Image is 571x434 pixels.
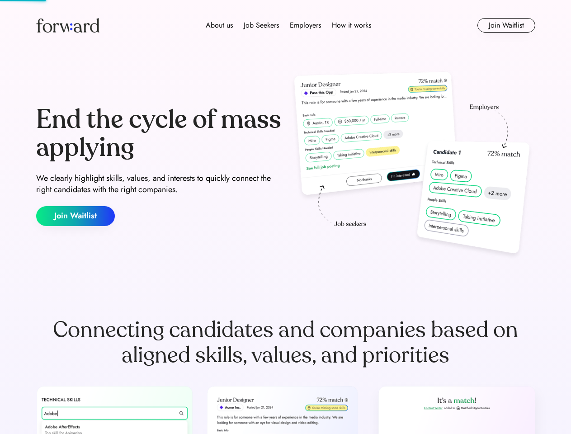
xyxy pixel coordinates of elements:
div: We clearly highlight skills, values, and interests to quickly connect the right candidates with t... [36,173,282,195]
button: Join Waitlist [477,18,535,33]
img: Forward logo [36,18,99,33]
div: Job Seekers [244,20,279,31]
div: End the cycle of mass applying [36,106,282,161]
img: hero-image.png [289,69,535,263]
div: How it works [332,20,371,31]
div: Connecting candidates and companies based on aligned skills, values, and priorities [36,317,535,368]
button: Join Waitlist [36,206,115,226]
div: About us [206,20,233,31]
div: Employers [290,20,321,31]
